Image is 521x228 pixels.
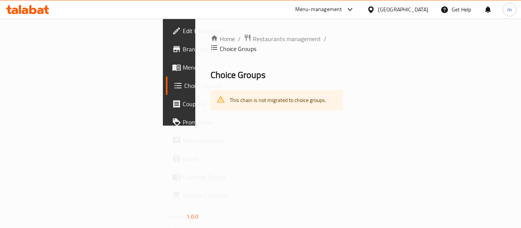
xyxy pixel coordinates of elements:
span: Version: [167,212,185,222]
span: m [507,5,512,14]
div: Menu-management [295,5,342,14]
span: Choice Groups [184,81,244,90]
a: Upsell [166,150,250,168]
a: Grocery Checklist [166,186,250,204]
a: Choice Groups [166,77,250,95]
span: Menus [183,63,244,72]
span: Upsell [183,154,244,163]
span: Coverage Report [183,172,244,182]
a: Edit Restaurant [166,22,250,40]
div: [GEOGRAPHIC_DATA] [378,5,428,14]
span: 1.0.0 [187,212,198,222]
a: Menu disclaimer [166,131,250,150]
a: Promotions [166,113,250,131]
a: Menus [166,58,250,77]
span: Edit Restaurant [183,26,244,35]
span: Coupons [183,99,244,108]
span: Menu disclaimer [183,136,244,145]
span: Grocery Checklist [183,191,244,200]
nav: breadcrumb [211,34,343,54]
a: Coupons [166,95,250,113]
span: Branches [183,45,244,54]
a: Branches [166,40,250,58]
span: Promotions [183,118,244,127]
span: Restaurants management [253,34,321,43]
li: / [324,34,326,43]
a: Restaurants management [244,34,321,44]
a: Coverage Report [166,168,250,186]
div: This chain is not migrated to choice groups. [230,92,326,108]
